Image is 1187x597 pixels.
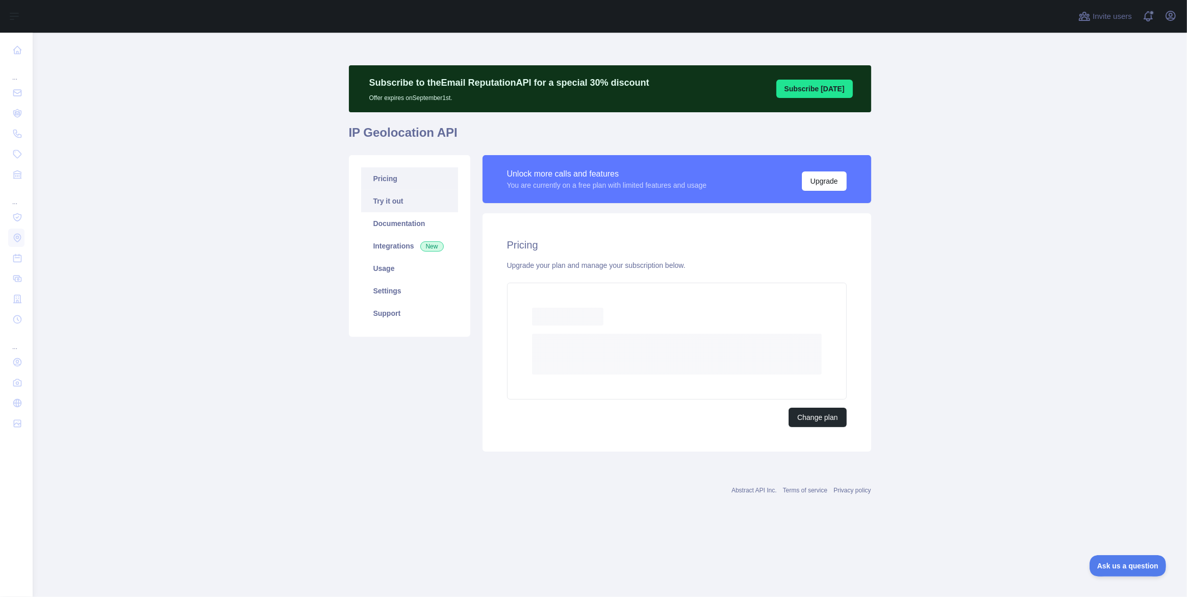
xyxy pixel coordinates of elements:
div: ... [8,186,24,206]
div: ... [8,61,24,82]
button: Subscribe [DATE] [776,80,853,98]
iframe: Toggle Customer Support [1090,555,1167,577]
h2: Pricing [507,238,847,252]
button: Upgrade [802,171,847,191]
a: Terms of service [783,487,827,494]
p: Subscribe to the Email Reputation API for a special 30 % discount [369,76,649,90]
a: Privacy policy [834,487,871,494]
span: New [420,241,444,252]
p: Offer expires on September 1st. [369,90,649,102]
button: Change plan [789,408,846,427]
a: Integrations New [361,235,458,257]
a: Support [361,302,458,325]
h1: IP Geolocation API [349,125,871,149]
button: Invite users [1076,8,1134,24]
div: You are currently on a free plan with limited features and usage [507,180,707,190]
span: Invite users [1093,11,1132,22]
a: Usage [361,257,458,280]
a: Abstract API Inc. [731,487,777,494]
a: Try it out [361,190,458,212]
a: Documentation [361,212,458,235]
div: Unlock more calls and features [507,168,707,180]
a: Pricing [361,167,458,190]
a: Settings [361,280,458,302]
div: Upgrade your plan and manage your subscription below. [507,260,847,270]
div: ... [8,331,24,351]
